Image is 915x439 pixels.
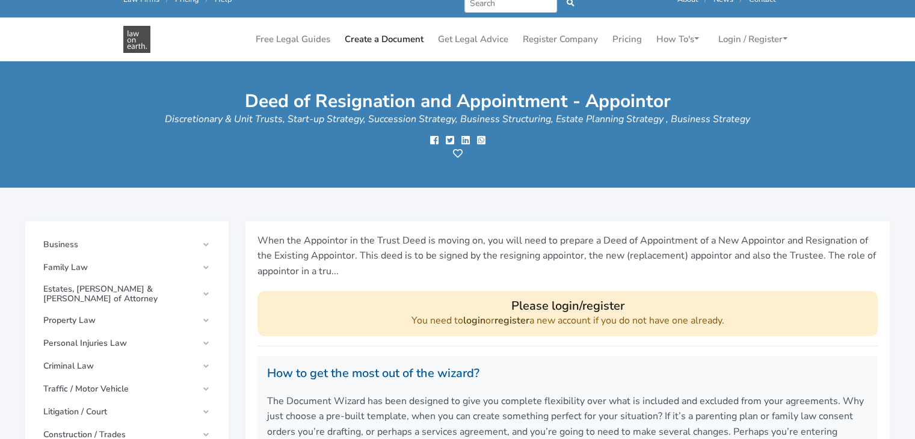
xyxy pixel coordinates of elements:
[652,28,704,51] a: How To's
[43,361,197,371] span: Criminal Law
[257,233,878,280] p: When the Appointor in the Trust Deed is moving on, you will need to prepare a Deed of Appointment...
[37,257,217,278] a: Family Law
[37,310,217,331] a: Property Law
[37,280,217,309] a: Estates, [PERSON_NAME] & [PERSON_NAME] of Attorney
[463,314,485,327] a: login
[713,28,792,51] a: Login / Register
[123,26,150,53] img: Deed of Resignation and Appointment - Appointor - Document Wizard - Create a Document
[518,28,603,51] a: Register Company
[37,401,217,423] a: Litigation / Court
[43,407,197,417] span: Litigation / Court
[43,384,197,394] span: Traffic / Motor Vehicle
[267,366,868,381] h4: How to get the most out of the wizard?
[37,355,217,377] a: Criminal Law
[433,28,513,51] a: Get Legal Advice
[43,263,197,272] span: Family Law
[43,284,197,304] span: Estates, [PERSON_NAME] & [PERSON_NAME] of Attorney
[494,314,529,327] a: register
[37,378,217,400] a: Traffic / Motor Vehicle
[43,316,197,325] span: Property Law
[37,234,217,256] a: Business
[123,90,792,113] h1: Deed of Resignation and Appointment - Appointor
[37,333,217,354] a: Personal Injuries Law
[608,28,647,51] a: Pricing
[43,240,197,250] span: Business
[251,28,335,51] a: Free Legal Guides
[270,298,866,313] h4: Please login/register
[43,339,197,348] span: Personal Injuries Law
[340,28,428,51] a: Create a Document
[123,113,792,159] h2: Discretionary & Unit Trusts, Start-up Strategy, Succession Strategy, Business Structuring, Estate...
[270,313,866,329] p: You need to or a new account if you do not have one already.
